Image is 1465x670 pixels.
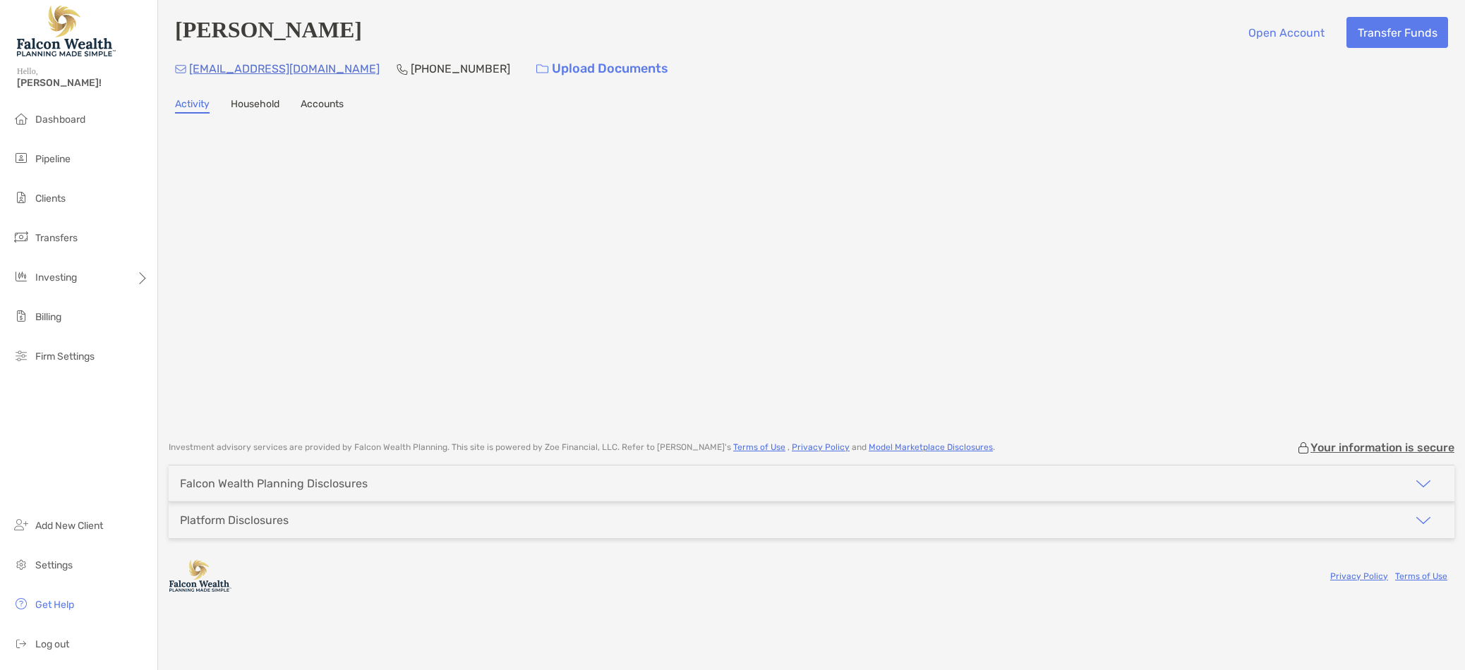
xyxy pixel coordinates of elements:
a: Upload Documents [527,54,677,84]
img: clients icon [13,189,30,206]
span: Pipeline [35,153,71,165]
span: Dashboard [35,114,85,126]
img: get-help icon [13,595,30,612]
a: Privacy Policy [1330,571,1388,581]
img: transfers icon [13,229,30,245]
img: icon arrow [1415,512,1432,529]
a: Privacy Policy [792,442,850,452]
img: logout icon [13,635,30,652]
span: Billing [35,311,61,323]
span: Transfers [35,232,78,244]
span: Clients [35,193,66,205]
p: [PHONE_NUMBER] [411,60,510,78]
img: Falcon Wealth Planning Logo [17,6,116,56]
p: [EMAIL_ADDRESS][DOMAIN_NAME] [189,60,380,78]
a: Model Marketplace Disclosures [869,442,993,452]
img: settings icon [13,556,30,573]
img: firm-settings icon [13,347,30,364]
span: Investing [35,272,77,284]
img: dashboard icon [13,110,30,127]
h4: [PERSON_NAME] [175,17,362,48]
span: [PERSON_NAME]! [17,77,149,89]
span: Settings [35,559,73,571]
div: Platform Disclosures [180,513,289,527]
img: company logo [169,560,232,592]
button: Open Account [1237,17,1335,48]
img: investing icon [13,268,30,285]
a: Activity [175,98,210,114]
p: Investment advisory services are provided by Falcon Wealth Planning . This site is powered by Zoe... [169,442,995,453]
span: Get Help [35,599,74,611]
button: Transfer Funds [1346,17,1448,48]
span: Log out [35,638,69,650]
a: Terms of Use [733,442,785,452]
img: button icon [536,64,548,74]
img: add_new_client icon [13,516,30,533]
span: Firm Settings [35,351,95,363]
a: Household [231,98,279,114]
img: icon arrow [1415,475,1432,492]
p: Your information is secure [1310,441,1454,454]
a: Terms of Use [1395,571,1447,581]
img: Phone Icon [397,63,408,75]
img: Email Icon [175,65,186,73]
img: billing icon [13,307,30,324]
div: Falcon Wealth Planning Disclosures [180,477,368,490]
span: Add New Client [35,520,103,532]
a: Accounts [301,98,344,114]
img: pipeline icon [13,150,30,166]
